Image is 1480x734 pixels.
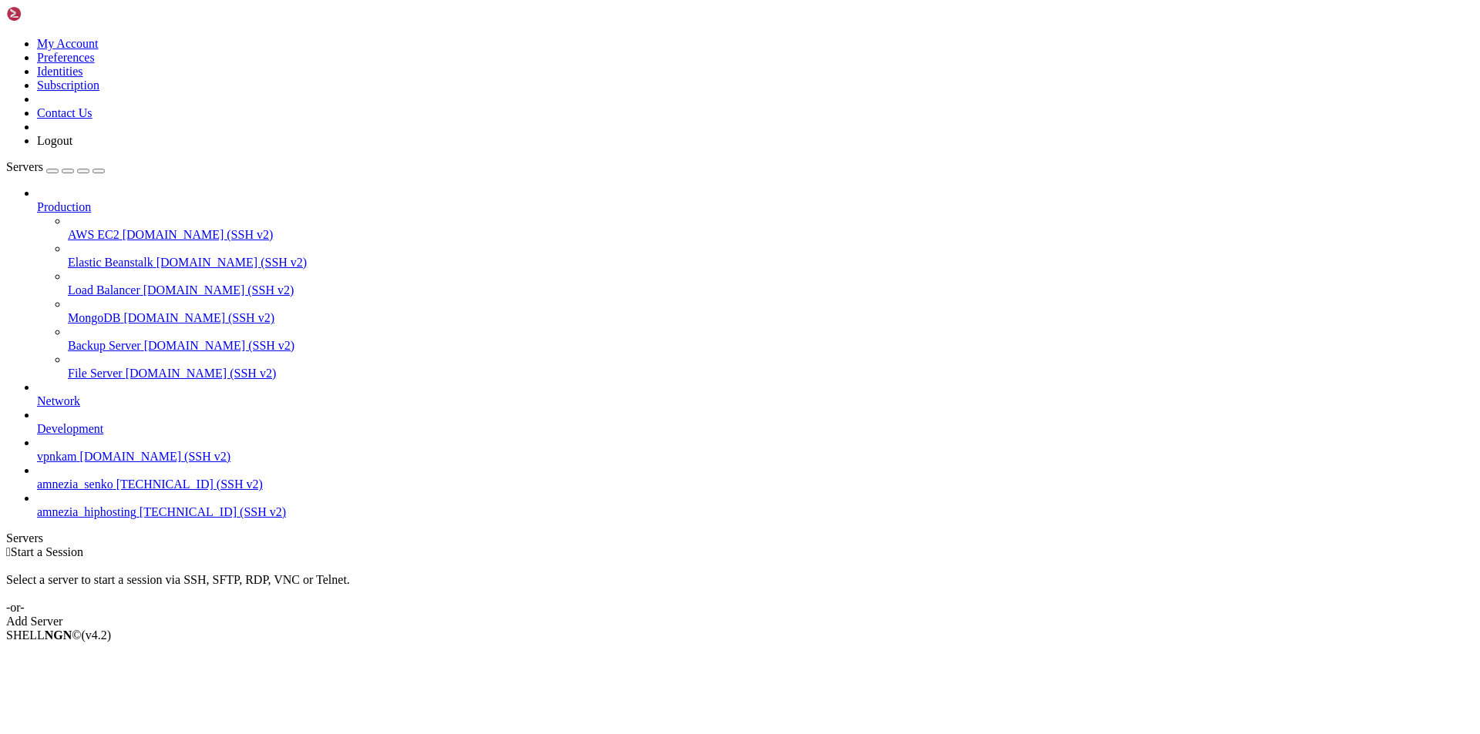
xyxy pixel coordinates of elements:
a: vpnkam [DOMAIN_NAME] (SSH v2) [37,450,1474,464]
div: Select a server to start a session via SSH, SFTP, RDP, VNC or Telnet. -or- [6,559,1474,615]
li: Production [37,186,1474,380]
a: AWS EC2 [DOMAIN_NAME] (SSH v2) [68,228,1474,242]
li: MongoDB [DOMAIN_NAME] (SSH v2) [68,297,1474,325]
a: Network [37,394,1474,408]
a: Load Balancer [DOMAIN_NAME] (SSH v2) [68,283,1474,297]
a: MongoDB [DOMAIN_NAME] (SSH v2) [68,311,1474,325]
b: NGN [45,628,72,642]
span: Elastic Beanstalk [68,256,153,269]
span:  [6,545,11,558]
span: AWS EC2 [68,228,119,241]
a: Preferences [37,51,95,64]
span: [DOMAIN_NAME] (SSH v2) [144,339,295,352]
li: File Server [DOMAIN_NAME] (SSH v2) [68,353,1474,380]
li: Load Balancer [DOMAIN_NAME] (SSH v2) [68,270,1474,297]
a: Backup Server [DOMAIN_NAME] (SSH v2) [68,339,1474,353]
span: SHELL © [6,628,111,642]
a: My Account [37,37,99,50]
span: [DOMAIN_NAME] (SSH v2) [123,228,274,241]
span: File Server [68,367,123,380]
span: Production [37,200,91,213]
span: [DOMAIN_NAME] (SSH v2) [123,311,274,324]
li: amnezia_hiphosting [TECHNICAL_ID] (SSH v2) [37,491,1474,519]
li: Elastic Beanstalk [DOMAIN_NAME] (SSH v2) [68,242,1474,270]
span: [DOMAIN_NAME] (SSH v2) [126,367,277,380]
li: amnezia_senko [TECHNICAL_ID] (SSH v2) [37,464,1474,491]
a: File Server [DOMAIN_NAME] (SSH v2) [68,367,1474,380]
a: amnezia_hiphosting [TECHNICAL_ID] (SSH v2) [37,505,1474,519]
a: Servers [6,160,105,173]
li: Network [37,380,1474,408]
li: Development [37,408,1474,436]
a: Contact Us [37,106,92,119]
span: Development [37,422,103,435]
span: Network [37,394,80,407]
span: Start a Session [11,545,83,558]
div: Servers [6,531,1474,545]
div: Add Server [6,615,1474,628]
li: vpnkam [DOMAIN_NAME] (SSH v2) [37,436,1474,464]
span: amnezia_hiphosting [37,505,136,518]
a: Subscription [37,79,99,92]
a: Logout [37,134,72,147]
span: [DOMAIN_NAME] (SSH v2) [80,450,231,463]
span: amnezia_senko [37,478,113,491]
span: Load Balancer [68,283,140,297]
a: Production [37,200,1474,214]
span: vpnkam [37,450,77,463]
a: amnezia_senko [TECHNICAL_ID] (SSH v2) [37,478,1474,491]
span: [TECHNICAL_ID] (SSH v2) [140,505,286,518]
span: [DOMAIN_NAME] (SSH v2) [156,256,308,269]
span: [TECHNICAL_ID] (SSH v2) [116,478,263,491]
span: [DOMAIN_NAME] (SSH v2) [143,283,294,297]
a: Identities [37,65,83,78]
li: AWS EC2 [DOMAIN_NAME] (SSH v2) [68,214,1474,242]
li: Backup Server [DOMAIN_NAME] (SSH v2) [68,325,1474,353]
a: Development [37,422,1474,436]
img: Shellngn [6,6,95,22]
span: Backup Server [68,339,141,352]
a: Elastic Beanstalk [DOMAIN_NAME] (SSH v2) [68,256,1474,270]
span: 4.2.0 [82,628,112,642]
span: Servers [6,160,43,173]
span: MongoDB [68,311,120,324]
